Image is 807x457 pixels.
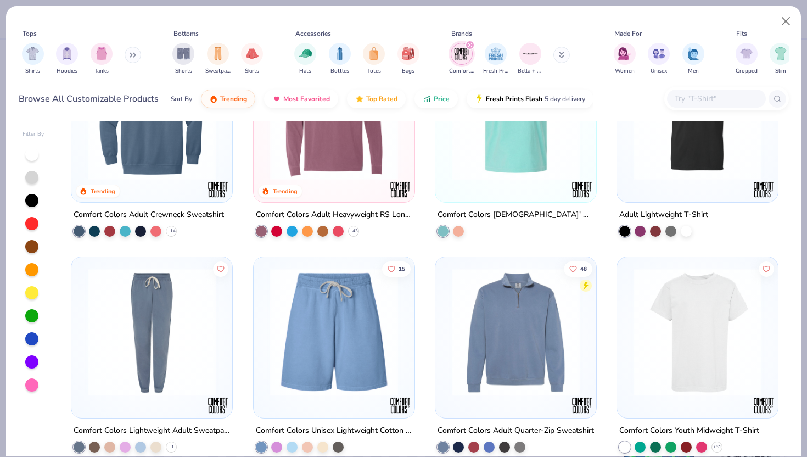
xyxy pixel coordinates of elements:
[349,228,357,235] span: + 43
[205,67,231,75] span: Sweatpants
[475,94,484,103] img: flash.gif
[759,261,774,276] button: Like
[167,228,176,235] span: + 14
[483,43,508,75] button: filter button
[241,43,263,75] div: filter for Skirts
[294,43,316,75] div: filter for Hats
[449,43,474,75] button: filter button
[91,43,113,75] div: filter for Tanks
[171,94,192,104] div: Sort By
[57,67,77,75] span: Hoodies
[272,94,281,103] img: most_fav.gif
[648,43,670,75] button: filter button
[56,43,78,75] div: filter for Hoodies
[363,43,385,75] button: filter button
[209,94,218,103] img: trending.gif
[363,43,385,75] div: filter for Totes
[201,90,255,108] button: Trending
[22,43,44,75] div: filter for Shirts
[736,43,758,75] button: filter button
[82,267,221,395] img: e90485c2-bda2-4c56-95cf-7bd897df7ba4
[770,43,792,75] div: filter for Slim
[256,424,412,438] div: Comfort Colors Unisex Lightweight Cotton Sweat Short
[173,29,199,38] div: Bottoms
[94,67,109,75] span: Tanks
[213,261,228,276] button: Like
[545,93,585,105] span: 5 day delivery
[438,424,594,438] div: Comfort Colors Adult Quarter-Zip Sweatshirt
[736,67,758,75] span: Cropped
[518,43,543,75] button: filter button
[74,424,230,438] div: Comfort Colors Lightweight Adult Sweatpants
[74,208,224,222] div: Comfort Colors Adult Crewneck Sweatshirt
[397,43,419,75] div: filter for Bags
[22,43,44,75] button: filter button
[96,47,108,60] img: Tanks Image
[740,47,753,60] img: Cropped Image
[438,208,594,222] div: Comfort Colors [DEMOGRAPHIC_DATA]' Heavyweight Cropped T-Shirt
[518,43,543,75] div: filter for Bella + Canvas
[522,46,539,62] img: Bella + Canvas Image
[467,90,593,108] button: Fresh Prints Flash5 day delivery
[775,67,786,75] span: Slim
[366,94,397,103] span: Top Rated
[682,43,704,75] div: filter for Men
[367,67,381,75] span: Totes
[299,67,311,75] span: Hats
[208,394,229,416] img: Comfort Colors logo
[483,43,508,75] div: filter for Fresh Prints
[614,43,636,75] div: filter for Women
[615,67,635,75] span: Women
[653,47,665,60] img: Unisex Image
[220,94,247,103] span: Trending
[208,179,229,200] img: Comfort Colors logo
[434,94,450,103] span: Price
[648,43,670,75] div: filter for Unisex
[172,43,194,75] div: filter for Shorts
[56,43,78,75] button: filter button
[19,92,159,105] div: Browse All Customizable Products
[25,67,40,75] span: Shirts
[347,90,406,108] button: Top Rated
[486,94,542,103] span: Fresh Prints Flash
[169,444,174,450] span: + 1
[398,266,405,271] span: 15
[330,67,349,75] span: Bottles
[175,67,192,75] span: Shorts
[329,43,351,75] div: filter for Bottles
[91,43,113,75] button: filter button
[382,261,410,276] button: Like
[564,261,592,276] button: Like
[753,394,775,416] img: Comfort Colors logo
[451,29,472,38] div: Brands
[26,47,39,60] img: Shirts Image
[518,67,543,75] span: Bella + Canvas
[294,43,316,75] button: filter button
[483,67,508,75] span: Fresh Prints
[713,444,721,450] span: + 31
[402,67,414,75] span: Bags
[414,90,458,108] button: Price
[246,47,259,60] img: Skirts Image
[299,47,312,60] img: Hats Image
[651,67,667,75] span: Unisex
[61,47,73,60] img: Hoodies Image
[736,29,747,38] div: Fits
[580,266,587,271] span: 48
[449,43,474,75] div: filter for Comfort Colors
[172,43,194,75] button: filter button
[265,267,403,395] img: f2d6ea8c-1882-4c20-b4ff-9a0f9567d9b8
[241,43,263,75] button: filter button
[628,267,767,395] img: c8ccbca0-6ae1-4d8d-94ba-deb159e0abb2
[674,92,758,105] input: Try "T-Shirt"
[283,94,330,103] span: Most Favorited
[571,394,593,416] img: Comfort Colors logo
[177,47,190,60] img: Shorts Image
[687,47,699,60] img: Men Image
[295,29,331,38] div: Accessories
[256,208,412,222] div: Comfort Colors Adult Heavyweight RS Long-Sleeve T-Shirt
[682,43,704,75] button: filter button
[585,267,724,395] img: 9542a996-6080-48f7-9ac1-fff86039e4db
[571,179,593,200] img: Comfort Colors logo
[245,67,259,75] span: Skirts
